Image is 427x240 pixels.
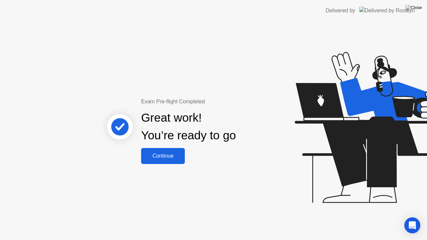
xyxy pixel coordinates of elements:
div: Delivered by [326,7,355,15]
button: Continue [141,148,185,164]
div: Great work! You’re ready to go [141,109,236,144]
div: Open Intercom Messenger [404,217,420,233]
div: Exam Pre-flight Completed [141,98,279,106]
img: Delivered by Rosalyn [359,7,415,14]
div: Continue [143,153,183,159]
img: Close [405,5,422,10]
